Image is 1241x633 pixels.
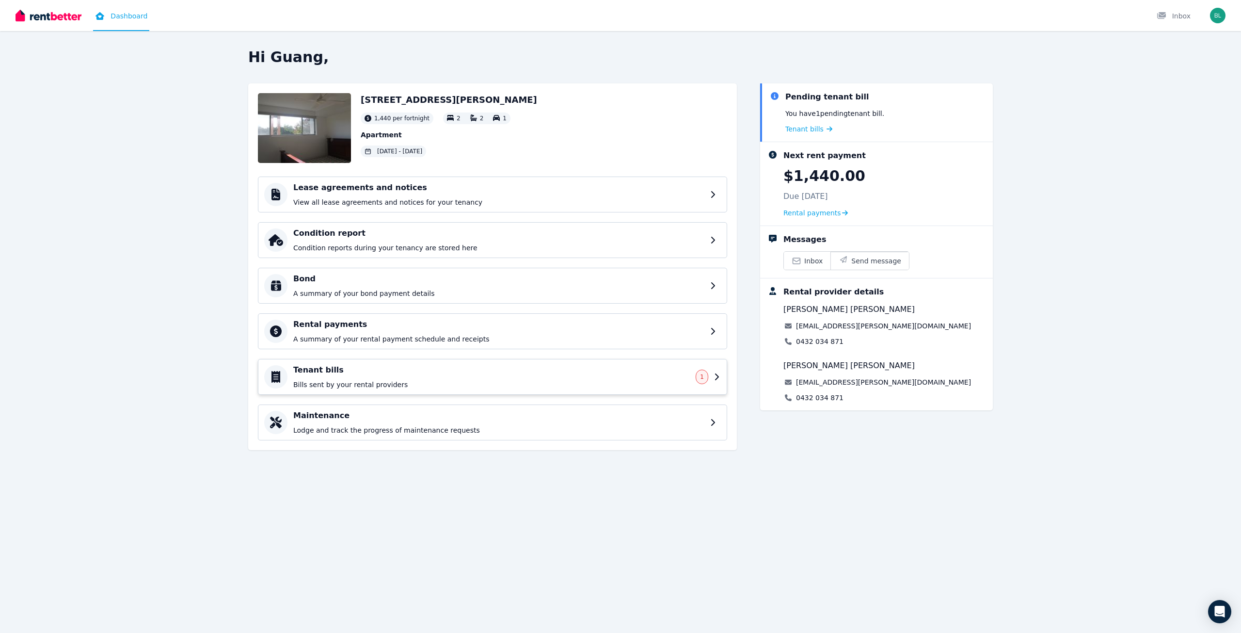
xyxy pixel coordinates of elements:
h2: Hi Guang, [248,49,993,66]
a: 0432 034 871 [796,337,843,346]
h4: Condition report [293,227,704,239]
div: Rental provider details [783,286,884,298]
span: 1 [503,115,507,122]
span: 1,440 per fortnight [374,114,430,122]
h4: Rental payments [293,319,704,330]
h4: Bond [293,273,704,285]
a: [EMAIL_ADDRESS][PERSON_NAME][DOMAIN_NAME] [796,321,971,331]
p: Due [DATE] [783,191,828,202]
img: Guang Yang [1210,8,1225,23]
span: [PERSON_NAME] [PERSON_NAME] [783,360,915,372]
a: Inbox [784,252,830,270]
a: 0432 034 871 [796,393,843,403]
span: 1 [700,373,704,381]
span: 2 [457,115,461,122]
p: Bills sent by your rental providers [293,380,690,390]
p: View all lease agreements and notices for your tenancy [293,197,704,207]
p: $1,440.00 [783,167,865,185]
img: RentBetter [16,8,81,23]
p: Condition reports during your tenancy are stored here [293,243,704,253]
span: Tenant bills [785,124,824,134]
span: Inbox [804,256,823,266]
div: Inbox [1157,11,1191,21]
a: [EMAIL_ADDRESS][PERSON_NAME][DOMAIN_NAME] [796,377,971,387]
h4: Lease agreements and notices [293,182,704,194]
h2: [STREET_ADDRESS][PERSON_NAME] [361,93,537,107]
span: [PERSON_NAME] [PERSON_NAME] [783,304,915,315]
p: Apartment [361,130,537,140]
p: A summary of your bond payment details [293,289,704,298]
p: Lodge and track the progress of maintenance requests [293,425,704,435]
div: Messages [783,234,826,245]
a: Rental payments [783,208,848,218]
div: Pending tenant bill [785,91,869,103]
span: Rental payments [783,208,841,218]
h4: Maintenance [293,410,704,422]
img: Property Url [258,93,351,163]
p: You have 1 pending tenant bill . [785,109,884,118]
span: 2 [480,115,484,122]
span: [DATE] - [DATE] [377,147,422,155]
div: Next rent payment [783,150,866,162]
div: Open Intercom Messenger [1208,600,1231,623]
span: Send message [851,256,901,266]
a: Tenant bills [785,124,832,134]
button: Send message [830,252,909,270]
h4: Tenant bills [293,364,690,376]
p: A summary of your rental payment schedule and receipts [293,334,704,344]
